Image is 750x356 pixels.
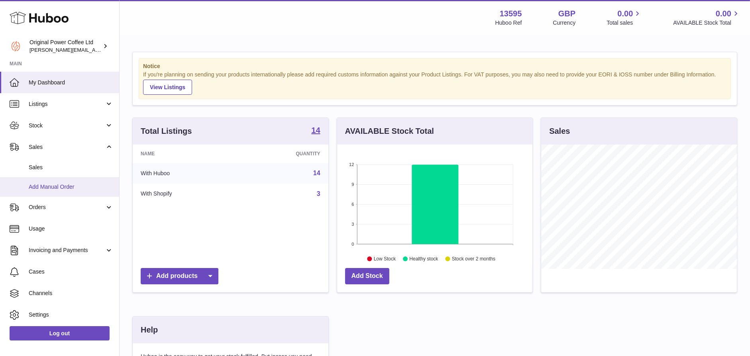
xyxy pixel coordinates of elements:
span: Add Manual Order [29,183,113,191]
span: Total sales [607,19,642,27]
strong: 14 [311,126,320,134]
a: 14 [313,170,320,176]
div: If you're planning on sending your products internationally please add required customs informati... [143,71,726,95]
a: Log out [10,326,110,340]
span: Sales [29,164,113,171]
a: 3 [317,190,320,197]
span: Cases [29,268,113,276]
a: 0.00 AVAILABLE Stock Total [673,8,740,27]
h3: Sales [549,126,570,137]
div: Currency [553,19,576,27]
h3: Help [141,325,158,335]
strong: Notice [143,63,726,70]
span: Stock [29,122,105,129]
th: Quantity [238,145,328,163]
span: AVAILABLE Stock Total [673,19,740,27]
a: Add products [141,268,218,284]
a: Add Stock [345,268,389,284]
span: Usage [29,225,113,233]
img: aline@drinkpowercoffee.com [10,40,22,52]
text: 3 [351,222,354,227]
text: 9 [351,182,354,187]
a: 0.00 Total sales [607,8,642,27]
span: Channels [29,289,113,297]
text: 12 [349,162,354,167]
text: 6 [351,202,354,207]
strong: GBP [558,8,575,19]
div: Original Power Coffee Ltd [29,39,101,54]
strong: 13595 [500,8,522,19]
h3: Total Listings [141,126,192,137]
div: Huboo Ref [495,19,522,27]
h3: AVAILABLE Stock Total [345,126,434,137]
span: [PERSON_NAME][EMAIL_ADDRESS][DOMAIN_NAME] [29,47,160,53]
span: Settings [29,311,113,319]
text: 0 [351,242,354,246]
text: Healthy stock [409,256,438,262]
th: Name [133,145,238,163]
td: With Shopify [133,184,238,204]
span: Sales [29,143,105,151]
text: Low Stock [374,256,396,262]
td: With Huboo [133,163,238,184]
span: 0.00 [716,8,731,19]
span: Orders [29,203,105,211]
span: Invoicing and Payments [29,246,105,254]
span: 0.00 [618,8,633,19]
span: Listings [29,100,105,108]
a: View Listings [143,80,192,95]
text: Stock over 2 months [452,256,495,262]
span: My Dashboard [29,79,113,86]
a: 14 [311,126,320,136]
